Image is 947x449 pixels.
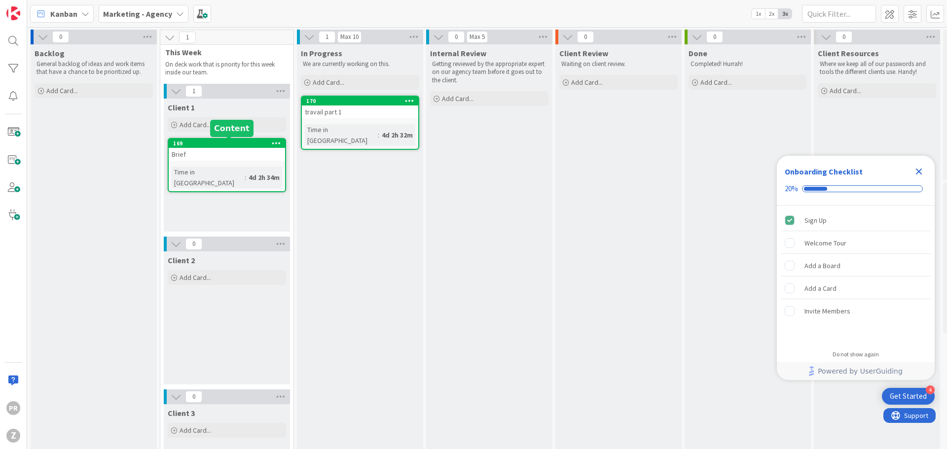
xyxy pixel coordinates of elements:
div: 4d 2h 34m [246,172,282,183]
span: Add Card... [313,78,344,87]
div: Do not show again [833,350,879,358]
div: PR [6,401,20,415]
div: Open Get Started checklist, remaining modules: 4 [882,388,935,405]
div: 4 [926,385,935,394]
div: Max 5 [470,35,485,39]
span: 0 [836,31,852,43]
span: Client 2 [168,255,195,265]
span: Support [21,1,45,13]
div: Welcome Tour is incomplete. [781,232,931,254]
span: Add Card... [180,273,211,282]
span: 0 [185,391,202,403]
span: This Week [165,47,281,57]
span: 0 [52,31,69,43]
div: 170travail part 1 [302,97,418,118]
span: 0 [577,31,594,43]
div: Close Checklist [911,164,927,179]
span: 1 [185,85,202,97]
div: Get Started [890,391,927,401]
b: Marketing - Agency [103,9,172,19]
span: Kanban [50,8,77,20]
a: 169BriefTime in [GEOGRAPHIC_DATA]:4d 2h 34m [168,138,286,192]
div: Onboarding Checklist [785,166,863,177]
span: 1 [179,32,196,43]
span: : [245,172,246,183]
div: 169 [169,139,285,148]
div: Footer [777,362,935,380]
div: 4d 2h 32m [379,130,415,140]
p: Getting reviewed by the appropriate expert on our agency team before it goes out to the client. [432,60,546,84]
input: Quick Filter... [802,5,876,23]
div: 169 [173,140,285,147]
div: 170 [302,97,418,105]
p: We are currently working on this. [303,60,417,68]
div: travail part 1 [302,105,418,118]
div: Invite Members is incomplete. [781,300,931,322]
span: Add Card... [180,120,211,129]
span: 2x [765,9,778,19]
span: Powered by UserGuiding [818,365,903,377]
span: Add Card... [571,78,603,87]
span: Client Resources [818,48,879,58]
span: 0 [185,238,202,250]
p: Where we keep all of our passwords and tools the different clients use. Handy! [820,60,934,76]
span: 0 [448,31,465,43]
div: Z [6,429,20,443]
span: Add Card... [442,94,473,103]
span: Add Card... [180,426,211,435]
div: Time in [GEOGRAPHIC_DATA] [305,124,378,146]
div: Checklist items [777,206,935,344]
div: Time in [GEOGRAPHIC_DATA] [172,167,245,188]
img: Visit kanbanzone.com [6,6,20,20]
div: Add a Board is incomplete. [781,255,931,276]
span: Done [689,48,707,58]
p: General backlog of ideas and work items that have a chance to be prioritized up. [36,60,151,76]
div: Add a Board [804,260,840,272]
div: Add a Card [804,282,837,294]
a: Powered by UserGuiding [782,362,930,380]
span: 3x [778,9,792,19]
div: 170 [306,98,418,104]
div: Sign Up [804,214,827,226]
span: 0 [706,31,723,43]
span: Client 1 [168,103,195,112]
div: Brief [169,148,285,161]
span: Add Card... [830,86,861,95]
div: Sign Up is complete. [781,209,931,231]
div: 20% [785,184,798,193]
div: 169Brief [169,139,285,161]
p: On deck work that is priority for this week inside our team. [165,61,282,77]
div: Checklist progress: 20% [785,184,927,193]
div: Welcome Tour [804,237,846,249]
span: 1 [319,31,335,43]
span: Add Card... [46,86,78,95]
div: Max 10 [340,35,359,39]
span: Client 3 [168,408,195,418]
p: Completed! Hurrah! [691,60,805,68]
span: In Progress [301,48,342,58]
span: Add Card... [700,78,732,87]
span: Backlog [35,48,65,58]
span: Internal Review [430,48,486,58]
div: Invite Members [804,305,850,317]
h5: Content [214,124,250,133]
div: Add a Card is incomplete. [781,277,931,299]
span: 1x [752,9,765,19]
span: Client Review [559,48,608,58]
a: 170travail part 1Time in [GEOGRAPHIC_DATA]:4d 2h 32m [301,96,419,150]
span: : [378,130,379,140]
p: Waiting on client review. [561,60,676,68]
div: Checklist Container [777,156,935,380]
